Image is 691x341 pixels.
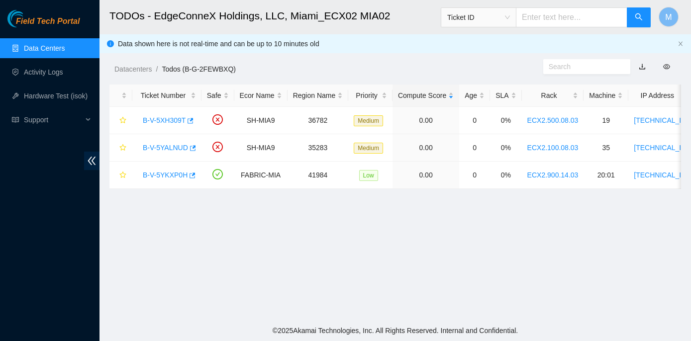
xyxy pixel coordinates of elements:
a: Akamai TechnologiesField Tech Portal [7,18,80,31]
a: ECX2.500.08.03 [527,116,579,124]
span: check-circle [212,169,223,179]
a: [TECHNICAL_ID] [634,144,688,152]
a: B-V-5YKXP0H [143,171,188,179]
span: Field Tech Portal [16,17,80,26]
span: Support [24,110,83,130]
td: SH-MIA9 [234,134,288,162]
td: 0.00 [393,107,459,134]
span: star [119,144,126,152]
span: double-left [84,152,99,170]
td: 0% [490,162,521,189]
button: star [115,112,127,128]
button: M [659,7,679,27]
button: search [627,7,651,27]
a: Activity Logs [24,68,63,76]
td: 20:01 [584,162,628,189]
td: 0 [459,134,490,162]
input: Enter text here... [516,7,627,27]
a: B-V-5XH309T [143,116,186,124]
a: [TECHNICAL_ID] [634,116,688,124]
span: Medium [354,143,383,154]
span: eye [663,63,670,70]
a: ECX2.900.14.03 [527,171,579,179]
a: Todos (B-G-2FEWBXQ) [162,65,236,73]
span: Medium [354,115,383,126]
td: 0% [490,134,521,162]
span: read [12,116,19,123]
button: star [115,140,127,156]
span: close-circle [212,142,223,152]
td: 0 [459,162,490,189]
td: FABRIC-MIA [234,162,288,189]
td: 0 [459,107,490,134]
a: ECX2.100.08.03 [527,144,579,152]
a: Data Centers [24,44,65,52]
td: 35 [584,134,628,162]
a: download [639,63,646,71]
a: Hardware Test (isok) [24,92,88,100]
td: 0.00 [393,162,459,189]
button: download [631,59,653,75]
span: star [119,117,126,125]
span: star [119,171,126,179]
footer: © 2025 Akamai Technologies, Inc. All Rights Reserved. Internal and Confidential. [99,320,691,341]
span: close-circle [212,114,223,125]
span: search [635,13,643,22]
img: Akamai Technologies [7,10,50,27]
input: Search [549,61,617,72]
span: / [156,65,158,73]
td: 35283 [288,134,349,162]
td: 0% [490,107,521,134]
button: close [678,41,684,47]
td: SH-MIA9 [234,107,288,134]
button: star [115,167,127,183]
td: 41984 [288,162,349,189]
span: Ticket ID [447,10,510,25]
a: B-V-5YALNUD [143,144,188,152]
td: 36782 [288,107,349,134]
span: M [665,11,672,23]
td: 19 [584,107,628,134]
a: [TECHNICAL_ID] [634,171,688,179]
a: Datacenters [114,65,152,73]
span: Low [359,170,378,181]
td: 0.00 [393,134,459,162]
